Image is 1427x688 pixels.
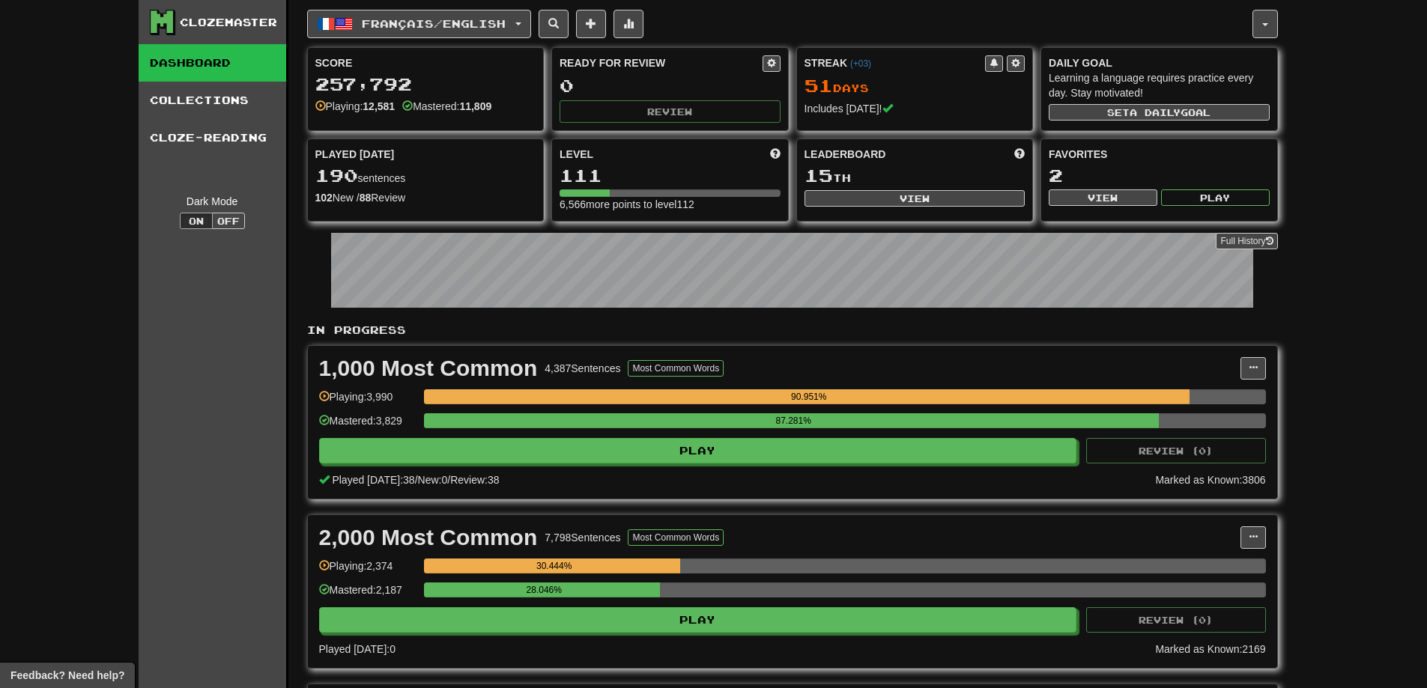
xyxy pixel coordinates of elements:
div: 111 [560,166,781,185]
span: Review: 38 [450,474,499,486]
div: 257,792 [315,75,536,94]
button: Français/English [307,10,531,38]
div: 28.046% [428,582,660,597]
a: Cloze-Reading [139,119,286,156]
div: 1,000 Most Common [319,357,538,380]
div: Streak [805,55,986,70]
span: / [415,474,418,486]
span: Français / English [362,17,506,30]
div: Mastered: 3,829 [319,413,416,438]
div: Mastered: 2,187 [319,582,416,607]
span: Played [DATE]: 0 [319,643,396,655]
div: 6,566 more points to level 112 [560,197,781,212]
div: 30.444% [428,558,680,573]
div: Score [315,55,536,70]
div: 2 [1049,166,1270,185]
span: a daily [1130,107,1181,118]
div: 0 [560,76,781,95]
a: Collections [139,82,286,119]
div: 4,387 Sentences [545,361,620,376]
div: Daily Goal [1049,55,1270,70]
button: Review (0) [1086,607,1266,633]
div: sentences [315,166,536,186]
div: Favorites [1049,147,1270,162]
div: Ready for Review [560,55,763,70]
button: Play [319,438,1077,463]
div: 87.281% [428,413,1159,428]
div: New / Review [315,190,536,205]
strong: 12,581 [363,100,395,112]
div: Learning a language requires practice every day. Stay motivated! [1049,70,1270,100]
div: Marked as Known: 2169 [1155,642,1265,657]
strong: 11,809 [459,100,491,112]
div: Mastered: [402,99,491,114]
div: 7,798 Sentences [545,530,620,545]
button: Seta dailygoal [1049,104,1270,121]
p: In Progress [307,323,1278,338]
span: 15 [805,165,833,186]
a: (+03) [850,58,871,69]
div: 90.951% [428,389,1190,404]
div: Dark Mode [150,194,275,209]
div: Includes [DATE]! [805,101,1025,116]
span: / [447,474,450,486]
span: This week in points, UTC [1014,147,1025,162]
div: th [805,166,1025,186]
span: Played [DATE]: 38 [332,474,414,486]
button: Review [560,100,781,123]
span: Score more points to level up [770,147,781,162]
span: Open feedback widget [10,668,124,683]
div: Playing: 3,990 [319,389,416,414]
a: Full History [1216,233,1277,249]
div: Playing: [315,99,396,114]
div: Marked as Known: 3806 [1155,472,1265,487]
span: Level [560,147,593,162]
div: Day s [805,76,1025,96]
button: On [180,213,213,229]
button: Most Common Words [628,529,724,546]
button: Review (0) [1086,438,1266,463]
div: Playing: 2,374 [319,558,416,583]
button: View [805,190,1025,207]
button: Most Common Words [628,360,724,377]
button: View [1049,189,1157,206]
button: Off [212,213,245,229]
div: Clozemaster [180,15,277,30]
strong: 102 [315,192,333,204]
span: New: 0 [418,474,448,486]
button: Play [319,607,1077,633]
span: 190 [315,165,358,186]
span: 51 [805,75,833,96]
button: Play [1161,189,1270,206]
a: Dashboard [139,44,286,82]
strong: 88 [360,192,372,204]
button: Search sentences [539,10,569,38]
button: More stats [613,10,643,38]
span: Played [DATE] [315,147,395,162]
button: Add sentence to collection [576,10,606,38]
span: Leaderboard [805,147,886,162]
div: 2,000 Most Common [319,526,538,549]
